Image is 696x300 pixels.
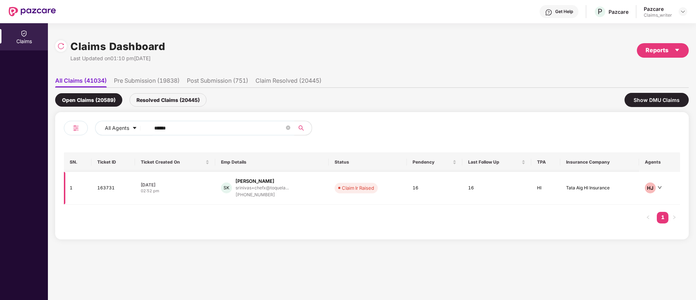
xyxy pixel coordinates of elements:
img: svg+xml;base64,PHN2ZyBpZD0iRHJvcGRvd24tMzJ4MzIiIHhtbG5zPSJodHRwOi8vd3d3LnczLm9yZy8yMDAwL3N2ZyIgd2... [680,9,686,15]
td: 1 [64,172,91,205]
li: Post Submission (751) [187,77,248,87]
li: Next Page [668,212,680,223]
div: SK [221,182,232,193]
li: Pre Submission (19838) [114,77,180,87]
div: [PERSON_NAME] [236,178,274,185]
span: left [646,215,650,219]
span: close-circle [286,125,290,132]
span: P [598,7,602,16]
button: search [294,121,312,135]
div: Reports [646,46,680,55]
td: 163731 [91,172,135,205]
div: Get Help [555,9,573,15]
th: Ticket ID [91,152,135,172]
li: All Claims (41034) [55,77,107,87]
div: Show DMU Claims [625,93,689,107]
li: Previous Page [642,212,654,223]
td: 16 [407,172,462,205]
td: 16 [462,172,531,205]
span: All Agents [105,124,129,132]
th: Last Follow Up [462,152,531,172]
img: svg+xml;base64,PHN2ZyBpZD0iQ2xhaW0iIHhtbG5zPSJodHRwOi8vd3d3LnczLm9yZy8yMDAwL3N2ZyIgd2lkdGg9IjIwIi... [20,30,28,37]
th: Ticket Created On [135,152,215,172]
td: HI [531,172,560,205]
div: 02:52 pm [141,188,209,194]
span: Pendency [413,159,451,165]
div: Pazcare [644,5,672,12]
button: left [642,212,654,223]
span: caret-down [674,47,680,53]
span: Ticket Created On [141,159,204,165]
span: Last Follow Up [468,159,520,165]
img: New Pazcare Logo [9,7,56,16]
img: svg+xml;base64,PHN2ZyBpZD0iSGVscC0zMngzMiIgeG1sbnM9Imh0dHA6Ly93d3cudzMub3JnLzIwMDAvc3ZnIiB3aWR0aD... [545,9,552,16]
li: Claim Resolved (20445) [255,77,322,87]
span: down [658,185,662,190]
th: TPA [531,152,560,172]
div: [PHONE_NUMBER] [236,192,289,198]
th: Emp Details [215,152,329,172]
a: 1 [657,212,668,223]
td: Tata Aig HI Insurance [560,172,639,205]
span: search [294,125,308,131]
th: Pendency [407,152,462,172]
div: srinivas+chefx@toquela... [236,185,289,190]
div: Resolved Claims (20445) [130,93,206,107]
div: Last Updated on 01:10 pm[DATE] [70,54,165,62]
th: Insurance Company [560,152,639,172]
button: right [668,212,680,223]
div: Claim Ir Raised [342,184,374,192]
th: SN. [64,152,91,172]
th: Agents [639,152,680,172]
div: Pazcare [609,8,629,15]
div: Claims_writer [644,12,672,18]
img: svg+xml;base64,PHN2ZyBpZD0iUmVsb2FkLTMyeDMyIiB4bWxucz0iaHR0cDovL3d3dy53My5vcmcvMjAwMC9zdmciIHdpZH... [57,42,65,50]
span: right [672,215,676,219]
h1: Claims Dashboard [70,38,165,54]
div: HJ [645,182,656,193]
div: Open Claims (20589) [55,93,122,107]
span: caret-down [132,126,137,131]
li: 1 [657,212,668,223]
div: [DATE] [141,182,209,188]
img: svg+xml;base64,PHN2ZyB4bWxucz0iaHR0cDovL3d3dy53My5vcmcvMjAwMC9zdmciIHdpZHRoPSIyNCIgaGVpZ2h0PSIyNC... [71,124,80,132]
th: Status [329,152,407,172]
button: All Agentscaret-down [95,121,153,135]
span: close-circle [286,126,290,130]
